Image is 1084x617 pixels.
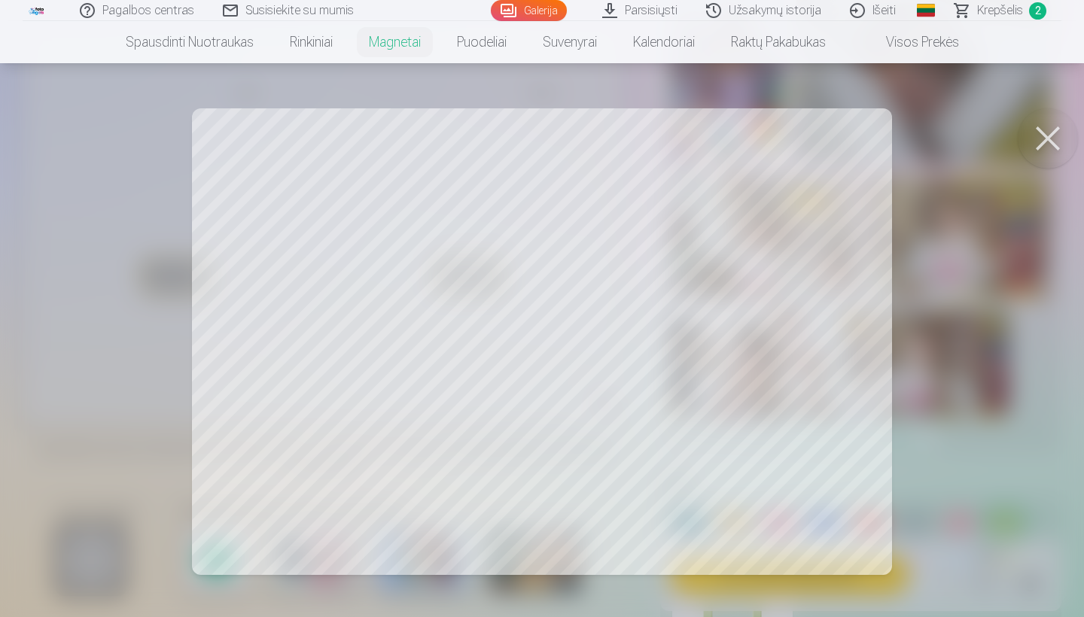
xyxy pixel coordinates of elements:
a: Spausdinti nuotraukas [108,21,272,63]
a: Raktų pakabukas [713,21,844,63]
a: Suvenyrai [525,21,615,63]
a: Puodeliai [439,21,525,63]
span: Krepšelis [977,2,1023,20]
span: 2 [1029,2,1046,20]
img: /fa2 [29,6,45,15]
a: Visos prekės [844,21,977,63]
a: Magnetai [351,21,439,63]
a: Rinkiniai [272,21,351,63]
a: Kalendoriai [615,21,713,63]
